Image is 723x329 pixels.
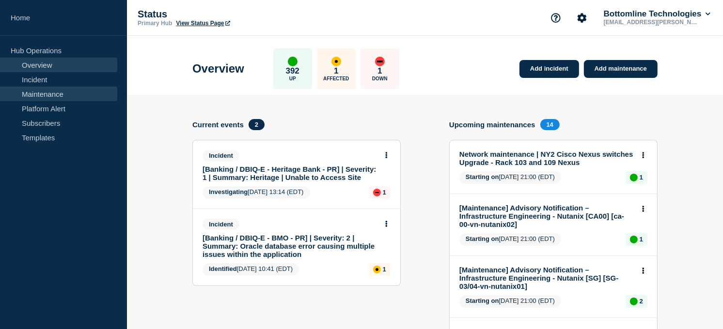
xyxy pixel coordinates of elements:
div: down [373,189,381,196]
div: up [630,174,638,181]
span: [DATE] 10:41 (EDT) [203,263,299,276]
p: 1 [383,189,386,196]
a: [Banking / DBIQ-E - BMO - PR] | Severity: 2 | Summary: Oracle database error causing multiple iss... [203,234,377,258]
p: 392 [286,66,299,76]
h4: Current events [192,120,244,129]
span: 14 [540,119,560,130]
h4: Upcoming maintenances [449,120,535,129]
span: Incident [203,219,239,230]
span: [DATE] 21:00 (EDT) [459,233,561,246]
span: [DATE] 21:00 (EDT) [459,295,561,308]
button: Bottomline Technologies [602,9,712,19]
span: [DATE] 21:00 (EDT) [459,171,561,184]
a: Add maintenance [584,60,658,78]
p: Status [138,9,331,20]
span: Incident [203,150,239,161]
p: 1 [334,66,338,76]
a: Network maintenance | NY2 Cisco Nexus switches Upgrade - Rack 103 and 109 Nexus [459,150,634,166]
h1: Overview [192,62,244,75]
p: Down [372,76,388,81]
button: Support [546,8,566,28]
button: Account settings [572,8,592,28]
span: Starting on [466,173,499,180]
a: Add incident [519,60,579,78]
p: 1 [640,236,643,243]
p: [EMAIL_ADDRESS][PERSON_NAME][DOMAIN_NAME] [602,19,703,26]
a: View Status Page [176,20,230,27]
div: up [630,298,638,305]
p: Primary Hub [138,20,172,27]
p: Affected [323,76,349,81]
p: 1 [377,66,382,76]
span: Investigating [209,188,248,195]
p: 2 [640,298,643,305]
a: [Banking / DBIQ-E - Heritage Bank - PR] | Severity: 1 | Summary: Heritage | Unable to Access Site [203,165,377,181]
div: up [630,236,638,243]
span: Starting on [466,235,499,242]
span: [DATE] 13:14 (EDT) [203,186,310,199]
div: down [375,57,385,66]
a: [Maintenance] Advisory Notification – Infrastructure Engineering - Nutanix [SG] [SG-03/04-vn-nuta... [459,266,634,290]
p: 1 [640,174,643,181]
span: Starting on [466,297,499,304]
div: affected [331,57,341,66]
p: 1 [383,266,386,273]
div: up [288,57,298,66]
span: 2 [249,119,265,130]
div: affected [373,266,381,273]
a: [Maintenance] Advisory Notification – Infrastructure Engineering - Nutanix [CA00] [ca-00-vn-nutan... [459,204,634,228]
span: Identified [209,265,237,272]
p: Up [289,76,296,81]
